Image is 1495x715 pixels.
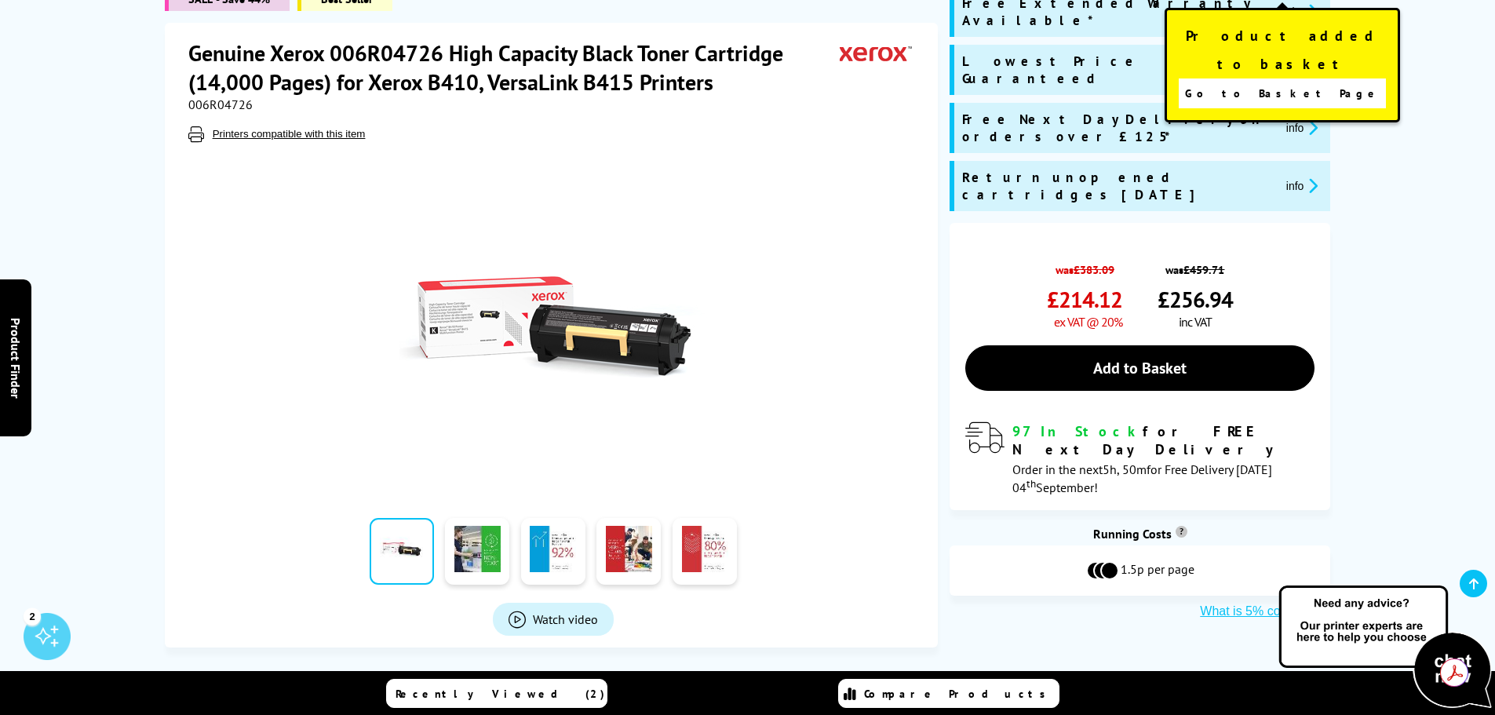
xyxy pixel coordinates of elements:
div: 2 [24,607,41,625]
a: Compare Products [838,679,1059,708]
button: promo-description [1274,2,1323,20]
div: Running Costs [950,526,1330,542]
span: Free Next Day Delivery on orders over £125* [962,111,1274,145]
span: was [1158,254,1233,277]
span: 5h, 50m [1103,461,1147,477]
img: Xerox 006R04726 High Capacity Black Toner Cartridge (14,000 Pages) [399,173,707,481]
span: 97 In Stock [1012,422,1143,440]
span: inc VAT [1179,314,1212,330]
span: Compare Products [864,687,1054,701]
div: Product added to basket [1165,8,1400,122]
div: modal_delivery [965,422,1315,494]
span: Order in the next for Free Delivery [DATE] 04 September! [1012,461,1272,495]
a: Go to Basket Page [1179,78,1386,108]
strike: £383.09 [1074,262,1114,277]
img: Xerox [840,38,912,67]
a: Product_All_Videos [493,603,614,636]
span: ex VAT @ 20% [1054,314,1122,330]
sup: Cost per page [1176,526,1187,538]
span: 1.5p per page [1121,561,1194,580]
span: Go to Basket Page [1185,82,1380,104]
a: Recently Viewed (2) [386,679,607,708]
span: Watch video [533,611,598,627]
span: was [1047,254,1122,277]
span: Return unopened cartridges [DATE] [962,169,1274,203]
h1: Genuine Xerox 006R04726 High Capacity Black Toner Cartridge (14,000 Pages) for Xerox B410, VersaL... [188,38,840,97]
strike: £459.71 [1183,262,1224,277]
button: promo-description [1282,119,1323,137]
span: Recently Viewed (2) [396,687,605,701]
div: for FREE Next Day Delivery [1012,422,1315,458]
button: What is 5% coverage? [1195,604,1330,619]
span: Product Finder [8,317,24,398]
button: promo-description [1282,177,1323,195]
img: Open Live Chat window [1275,583,1495,712]
button: Printers compatible with this item [208,127,370,140]
a: Add to Basket [965,345,1315,391]
span: £256.94 [1158,285,1233,314]
span: Lowest Price Guaranteed [962,53,1274,87]
span: £214.12 [1047,285,1122,314]
span: 006R04726 [188,97,253,112]
sup: th [1026,476,1036,491]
